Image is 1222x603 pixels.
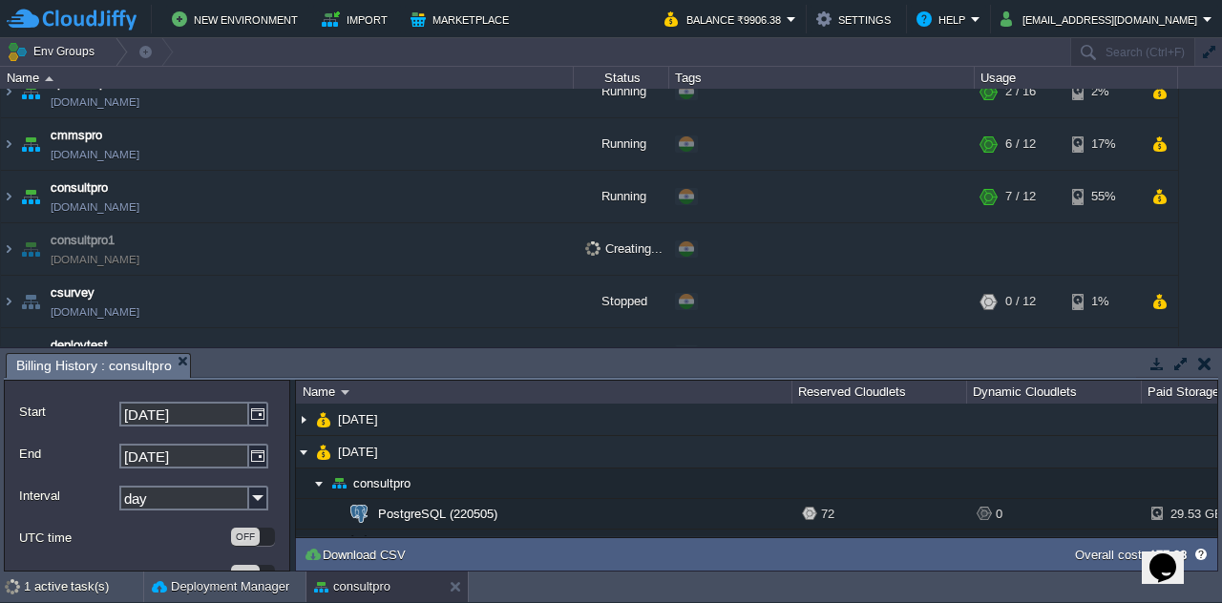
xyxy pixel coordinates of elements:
[1072,276,1134,327] div: 1%
[793,381,966,404] div: Reserved Cloudlets
[19,528,229,548] label: UTC time
[19,402,117,422] label: Start
[331,468,347,498] img: AMDAwAAAACH5BAEAAAAALAAAAAABAAEAAAICRAEAOw==
[336,444,381,460] a: [DATE]
[51,126,102,145] a: cmmspro
[51,178,108,198] a: consultpro
[347,499,371,529] img: AMDAwAAAACH5BAEAAAAALAAAAAABAAEAAAICRAEAOw==
[51,145,139,164] a: [DOMAIN_NAME]
[316,436,331,468] img: AMDAwAAAACH5BAEAAAAALAAAAAABAAEAAAICRAEAOw==
[977,530,1142,559] div: 65
[1075,548,1149,562] label: Overall cost :
[172,8,304,31] button: New Environment
[17,171,44,222] img: AMDAwAAAACH5BAEAAAAALAAAAAABAAEAAAICRAEAOw==
[314,577,390,596] button: consultpro
[17,328,44,380] img: AMDAwAAAACH5BAEAAAAALAAAAAABAAEAAAICRAEAOw==
[51,93,139,112] a: [DOMAIN_NAME]
[802,499,967,529] div: 72
[574,118,669,170] div: Running
[802,530,967,559] div: 72
[1005,171,1036,222] div: 7 / 12
[296,404,311,435] img: AMDAwAAAACH5BAEAAAAALAAAAAABAAEAAAICRAEAOw==
[2,67,573,89] div: Name
[1001,8,1203,31] button: [EMAIL_ADDRESS][DOMAIN_NAME]
[17,223,44,275] img: AMDAwAAAACH5BAEAAAAALAAAAAABAAEAAAICRAEAOw==
[51,250,139,269] span: [DOMAIN_NAME]
[376,506,500,522] a: PostgreSQL (220505)
[7,8,137,31] img: CloudJiffy
[347,530,371,559] img: AMDAwAAAACH5BAEAAAAALAAAAAABAAEAAAICRAEAOw==
[977,499,1142,529] div: 0
[1,66,16,117] img: AMDAwAAAACH5BAEAAAAALAAAAAABAAEAAAICRAEAOw==
[51,336,108,355] a: deploytest
[1,328,16,380] img: AMDAwAAAACH5BAEAAAAALAAAAAABAAEAAAICRAEAOw==
[1,223,16,275] img: AMDAwAAAACH5BAEAAAAALAAAAAABAAEAAAICRAEAOw==
[17,118,44,170] img: AMDAwAAAACH5BAEAAAAALAAAAAABAAEAAAICRAEAOw==
[574,66,669,117] div: Running
[51,302,139,322] a: [DOMAIN_NAME]
[670,67,974,89] div: Tags
[152,577,289,596] button: Deployment Manager
[311,468,327,498] img: AMDAwAAAACH5BAEAAAAALAAAAAABAAEAAAICRAEAOw==
[1151,499,1213,529] div: 29.53 GB
[1005,66,1036,117] div: 2 / 16
[19,565,229,585] label: Group by node
[1,171,16,222] img: AMDAwAAAACH5BAEAAAAALAAAAAABAAEAAAICRAEAOw==
[916,8,971,31] button: Help
[1005,118,1036,170] div: 6 / 12
[304,546,411,563] button: Download CSV
[24,572,143,602] div: 1 active task(s)
[341,390,349,395] img: AMDAwAAAACH5BAEAAAAALAAAAAABAAEAAAICRAEAOw==
[19,444,117,464] label: End
[336,411,381,427] a: [DATE]
[7,38,101,65] button: Env Groups
[296,436,311,468] img: AMDAwAAAACH5BAEAAAAALAAAAAABAAEAAAICRAEAOw==
[327,530,342,559] img: AMDAwAAAACH5BAEAAAAALAAAAAABAAEAAAICRAEAOw==
[17,276,44,327] img: AMDAwAAAACH5BAEAAAAALAAAAAABAAEAAAICRAEAOw==
[1142,527,1203,584] iframe: chat widget
[316,404,331,435] img: AMDAwAAAACH5BAEAAAAALAAAAAABAAEAAAICRAEAOw==
[574,276,669,327] div: Stopped
[17,66,44,117] img: AMDAwAAAACH5BAEAAAAALAAAAAABAAEAAAICRAEAOw==
[1072,171,1134,222] div: 55%
[585,241,663,256] span: Creating...
[16,354,172,378] span: Billing History : consultpro
[968,381,1141,404] div: Dynamic Cloudlets
[1072,118,1134,170] div: 17%
[1,276,16,327] img: AMDAwAAAACH5BAEAAAAALAAAAAABAAEAAAICRAEAOw==
[664,8,787,31] button: Balance ₹9906.38
[1072,328,1134,380] div: 15%
[1151,530,1213,559] div: 21.24 GB
[51,198,139,217] a: [DOMAIN_NAME]
[51,231,115,250] a: consultpro1
[327,499,342,529] img: AMDAwAAAACH5BAEAAAAALAAAAAABAAEAAAICRAEAOw==
[322,8,393,31] button: Import
[574,171,669,222] div: Running
[1072,66,1134,117] div: 2%
[411,8,515,31] button: Marketplace
[231,565,260,583] div: OFF
[976,67,1177,89] div: Usage
[45,76,53,81] img: AMDAwAAAACH5BAEAAAAALAAAAAABAAEAAAICRAEAOw==
[575,67,668,89] div: Status
[231,528,260,546] div: OFF
[574,328,669,380] div: Running
[1005,276,1036,327] div: 0 / 12
[351,475,413,491] a: consultpro
[816,8,896,31] button: Settings
[1005,328,1036,380] div: 2 / 10
[19,486,117,506] label: Interval
[51,283,95,302] a: csurvey
[298,381,791,404] div: Name
[1,118,16,170] img: AMDAwAAAACH5BAEAAAAALAAAAAABAAEAAAICRAEAOw==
